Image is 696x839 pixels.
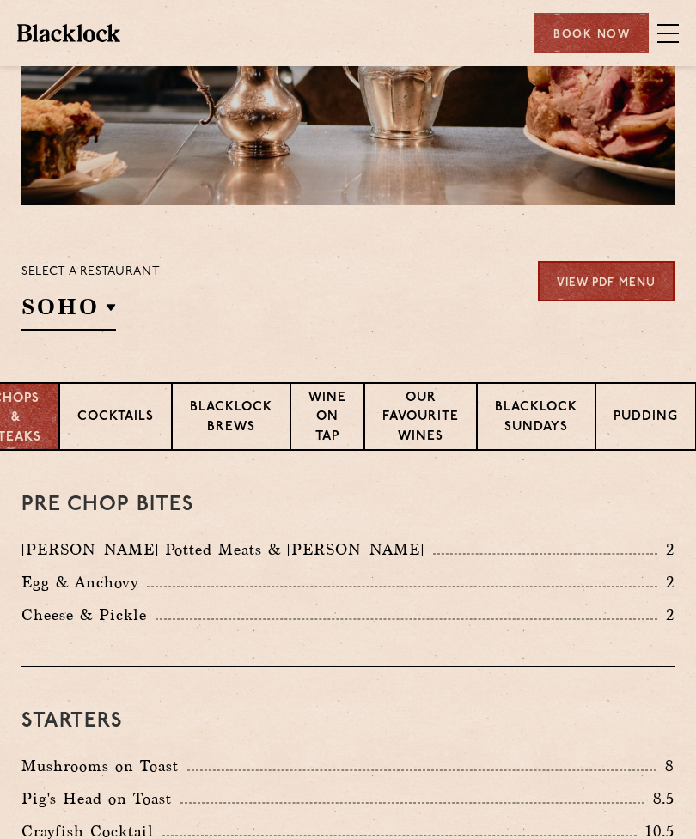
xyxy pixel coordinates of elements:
[534,13,649,53] div: Book Now
[614,408,678,429] p: Pudding
[656,755,675,777] p: 8
[77,408,154,429] p: Cocktails
[21,570,147,594] p: Egg & Anchovy
[538,261,675,301] a: View PDF Menu
[21,538,433,562] p: [PERSON_NAME] Potted Meats & [PERSON_NAME]
[657,538,675,561] p: 2
[21,494,675,516] h3: Pre Chop Bites
[308,389,346,449] p: Wine on Tap
[190,398,272,439] p: Blacklock Brews
[644,787,675,810] p: 8.5
[21,603,156,627] p: Cheese & Pickle
[382,389,459,449] p: Our favourite wines
[21,261,160,283] p: Select a restaurant
[21,754,187,778] p: Mushrooms on Toast
[657,604,675,626] p: 2
[495,398,577,439] p: Blacklock Sundays
[21,710,675,733] h3: Starters
[21,292,116,331] h2: SOHO
[657,571,675,593] p: 2
[17,24,120,41] img: BL_Textured_Logo-footer-cropped.svg
[21,787,180,811] p: Pig's Head on Toast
